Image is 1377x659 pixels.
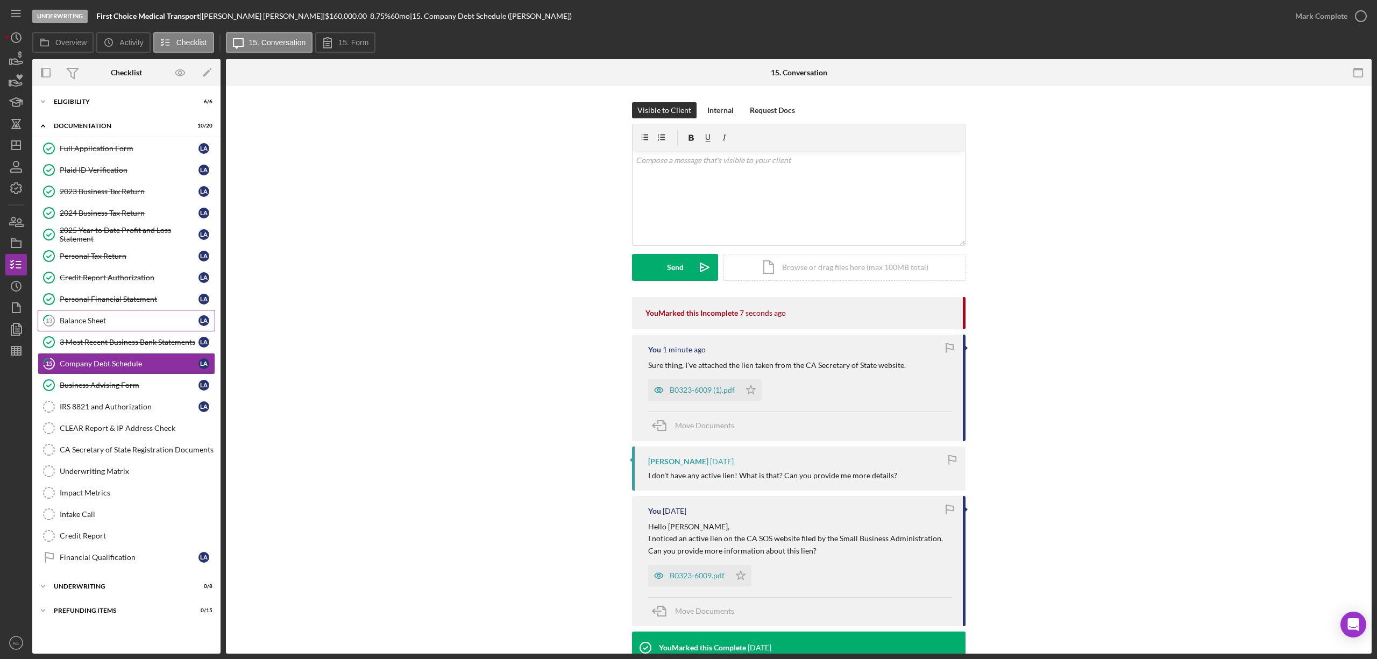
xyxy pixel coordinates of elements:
div: Impact Metrics [60,488,215,497]
div: L A [198,272,209,283]
p: Sure thing, I've attached the lien taken from the CA Secretary of State website. [648,359,906,371]
div: L A [198,165,209,175]
div: Mark Complete [1295,5,1347,27]
div: Visible to Client [637,102,691,118]
button: Visible to Client [632,102,697,118]
div: | [96,12,202,20]
div: Personal Financial Statement [60,295,198,303]
div: Plaid ID Verification [60,166,198,174]
div: 2025 Year to Date Profit and Loss Statement [60,226,198,243]
label: 15. Form [338,38,368,47]
div: 3 Most Recent Business Bank Statements [60,338,198,346]
a: CA Secretary of State Registration Documents [38,439,215,460]
div: 60 mo [391,12,410,20]
b: First Choice Medical Transport [96,11,200,20]
a: 2024 Business Tax ReturnLA [38,202,215,224]
button: 15. Conversation [226,32,313,53]
div: Open Intercom Messenger [1340,612,1366,637]
div: Eligibility [54,98,186,105]
div: L A [198,186,209,197]
button: B0323-6009 (1).pdf [648,379,762,401]
button: Request Docs [744,102,800,118]
a: Personal Financial StatementLA [38,288,215,310]
div: L A [198,552,209,563]
div: L A [198,208,209,218]
div: Underwriting Matrix [60,467,215,476]
time: 2025-08-28 00:01 [663,345,706,354]
a: Credit Report AuthorizationLA [38,267,215,288]
div: Prefunding Items [54,607,186,614]
a: Credit Report [38,525,215,547]
div: | 15. Company Debt Schedule ([PERSON_NAME]) [410,12,572,20]
div: B0323-6009 (1).pdf [670,386,735,394]
a: Plaid ID VerificationLA [38,159,215,181]
div: Intake Call [60,510,215,519]
button: Move Documents [648,598,745,625]
time: 2025-08-26 21:58 [663,507,686,515]
div: You [648,345,661,354]
div: Full Application Form [60,144,198,153]
button: Overview [32,32,94,53]
div: L A [198,337,209,348]
div: 0 / 15 [193,607,212,614]
a: CLEAR Report & IP Address Check [38,417,215,439]
button: AE [5,632,27,654]
div: CA Secretary of State Registration Documents [60,445,215,454]
div: Credit Report [60,532,215,540]
label: Overview [55,38,87,47]
div: Send [667,254,684,281]
div: L A [198,315,209,326]
div: Documentation [54,123,186,129]
div: Balance Sheet [60,316,198,325]
div: Request Docs [750,102,795,118]
button: Send [632,254,718,281]
a: Personal Tax ReturnLA [38,245,215,267]
button: B0323-6009.pdf [648,565,751,586]
div: 6 / 6 [193,98,212,105]
div: Business Advising Form [60,381,198,389]
div: Checklist [111,68,142,77]
label: Activity [119,38,143,47]
time: 2025-08-01 22:26 [748,643,771,652]
div: 10 / 20 [193,123,212,129]
div: L A [198,251,209,261]
div: [PERSON_NAME] [648,457,708,466]
tspan: 15 [46,360,52,367]
div: Credit Report Authorization [60,273,198,282]
div: Underwriting [54,583,186,590]
a: 15Company Debt ScheduleLA [38,353,215,374]
div: L A [198,229,209,240]
div: B0323-6009.pdf [670,571,725,580]
text: AE [13,640,20,646]
p: Hello [PERSON_NAME], [648,521,952,533]
time: 2025-08-26 22:08 [710,457,734,466]
div: L A [198,143,209,154]
button: Checklist [153,32,214,53]
div: 15. Conversation [771,68,827,77]
div: L A [198,294,209,304]
button: Move Documents [648,412,745,439]
div: L A [198,358,209,369]
button: Activity [96,32,150,53]
label: Checklist [176,38,207,47]
a: 3 Most Recent Business Bank StatementsLA [38,331,215,353]
label: 15. Conversation [249,38,306,47]
div: I don’t have any active lien! What is that? Can you provide me more details? [648,471,897,480]
div: Underwriting [32,10,88,23]
div: CLEAR Report & IP Address Check [60,424,215,433]
button: 15. Form [315,32,375,53]
div: Company Debt Schedule [60,359,198,368]
div: 2023 Business Tax Return [60,187,198,196]
div: Personal Tax Return [60,252,198,260]
div: 8.75 % [370,12,391,20]
div: [PERSON_NAME] [PERSON_NAME] | [202,12,325,20]
button: Mark Complete [1284,5,1372,27]
div: You [648,507,661,515]
span: Move Documents [675,606,734,615]
div: 2024 Business Tax Return [60,209,198,217]
button: Internal [702,102,739,118]
div: 0 / 8 [193,583,212,590]
div: Internal [707,102,734,118]
div: $160,000.00 [325,12,370,20]
a: Impact Metrics [38,482,215,504]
